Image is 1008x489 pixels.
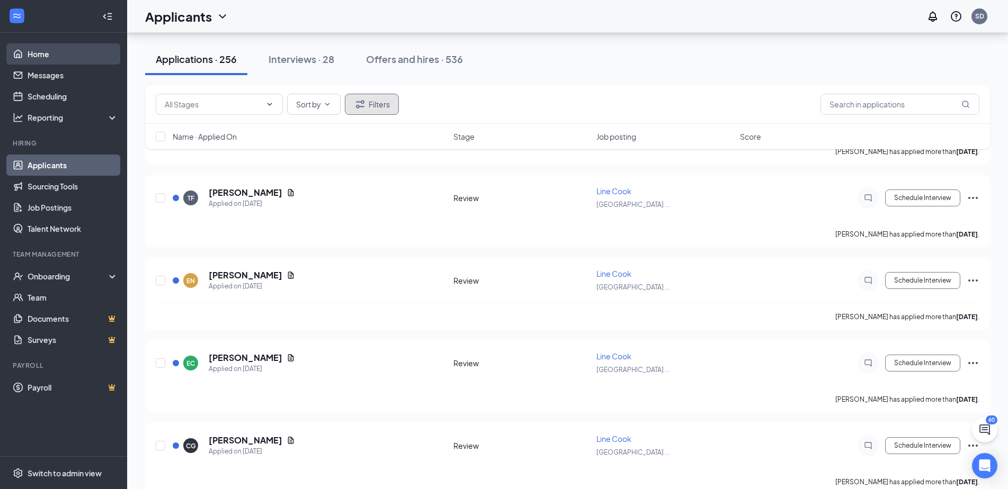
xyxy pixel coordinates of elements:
div: Team Management [13,250,116,259]
svg: UserCheck [13,271,23,282]
span: Line Cook [596,351,631,361]
span: Score [740,131,761,142]
a: Job Postings [28,197,118,218]
div: SD [975,12,984,21]
span: [GEOGRAPHIC_DATA] ... [596,448,670,456]
span: Sort by [296,101,321,108]
a: Talent Network [28,218,118,239]
svg: ChevronDown [323,100,332,108]
b: [DATE] [956,478,978,486]
span: Stage [453,131,475,142]
button: Schedule Interview [885,272,960,289]
span: [GEOGRAPHIC_DATA] ... [596,201,670,209]
a: DocumentsCrown [28,308,118,329]
button: Filter Filters [345,94,399,115]
h5: [PERSON_NAME] [209,434,282,446]
div: Review [453,440,591,451]
button: Sort byChevronDown [287,94,341,115]
p: [PERSON_NAME] has applied more than . [835,477,979,486]
div: Applied on [DATE] [209,281,295,292]
p: [PERSON_NAME] has applied more than . [835,312,979,321]
svg: QuestionInfo [950,10,962,23]
svg: Settings [13,468,23,478]
svg: Document [287,436,295,445]
span: Line Cook [596,434,631,443]
div: Hiring [13,139,116,148]
svg: ChevronDown [265,100,274,108]
div: EC [186,359,195,368]
span: Line Cook [596,269,631,278]
div: Interviews · 28 [269,52,334,66]
span: [GEOGRAPHIC_DATA] ... [596,366,670,374]
div: Applications · 256 [156,52,237,66]
div: Reporting [28,112,119,123]
span: Job posting [596,131,636,142]
svg: Ellipses [967,192,979,204]
input: All Stages [165,98,261,110]
button: ChatActive [972,417,997,442]
svg: Analysis [13,112,23,123]
svg: Ellipses [967,274,979,287]
a: SurveysCrown [28,329,118,350]
button: Schedule Interview [885,355,960,372]
span: [GEOGRAPHIC_DATA] ... [596,283,670,291]
a: Messages [28,65,118,86]
b: [DATE] [956,230,978,238]
svg: Document [287,188,295,197]
h5: [PERSON_NAME] [209,269,282,281]
div: Onboarding [28,271,109,282]
span: Line Cook [596,186,631,196]
svg: ChatActive [978,423,991,436]
svg: Filter [354,98,367,111]
button: Schedule Interview [885,437,960,454]
h1: Applicants [145,7,212,25]
svg: Ellipses [967,439,979,452]
div: Offers and hires · 536 [366,52,463,66]
div: Review [453,193,591,203]
div: CG [186,441,196,450]
span: Name · Applied On [173,131,237,142]
div: 60 [986,415,997,424]
svg: Document [287,354,295,362]
b: [DATE] [956,395,978,403]
svg: Collapse [102,11,113,22]
div: Review [453,275,591,286]
a: Sourcing Tools [28,176,118,197]
div: Payroll [13,361,116,370]
button: Schedule Interview [885,189,960,206]
h5: [PERSON_NAME] [209,187,282,198]
a: Team [28,287,118,308]
svg: ChatInactive [862,441,875,450]
p: [PERSON_NAME] has applied more than . [835,230,979,239]
div: Applied on [DATE] [209,446,295,457]
svg: Notifications [926,10,939,23]
svg: MagnifyingGlass [961,100,970,108]
svg: ChatInactive [862,276,875,285]
h5: [PERSON_NAME] [209,352,282,364]
div: Applied on [DATE] [209,364,295,374]
div: Review [453,358,591,368]
svg: ChevronDown [216,10,229,23]
b: [DATE] [956,313,978,321]
div: Applied on [DATE] [209,198,295,209]
svg: ChatInactive [862,359,875,367]
a: Applicants [28,155,118,176]
svg: Document [287,271,295,279]
div: Open Intercom Messenger [972,453,997,478]
svg: WorkstreamLogo [12,11,22,21]
a: Scheduling [28,86,118,107]
a: PayrollCrown [28,377,118,398]
svg: ChatInactive [862,194,875,202]
div: EN [186,276,195,285]
input: Search in applications [820,94,979,115]
div: Switch to admin view [28,468,102,478]
div: TF [188,194,194,203]
svg: Ellipses [967,357,979,369]
p: [PERSON_NAME] has applied more than . [835,395,979,404]
a: Home [28,43,118,65]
